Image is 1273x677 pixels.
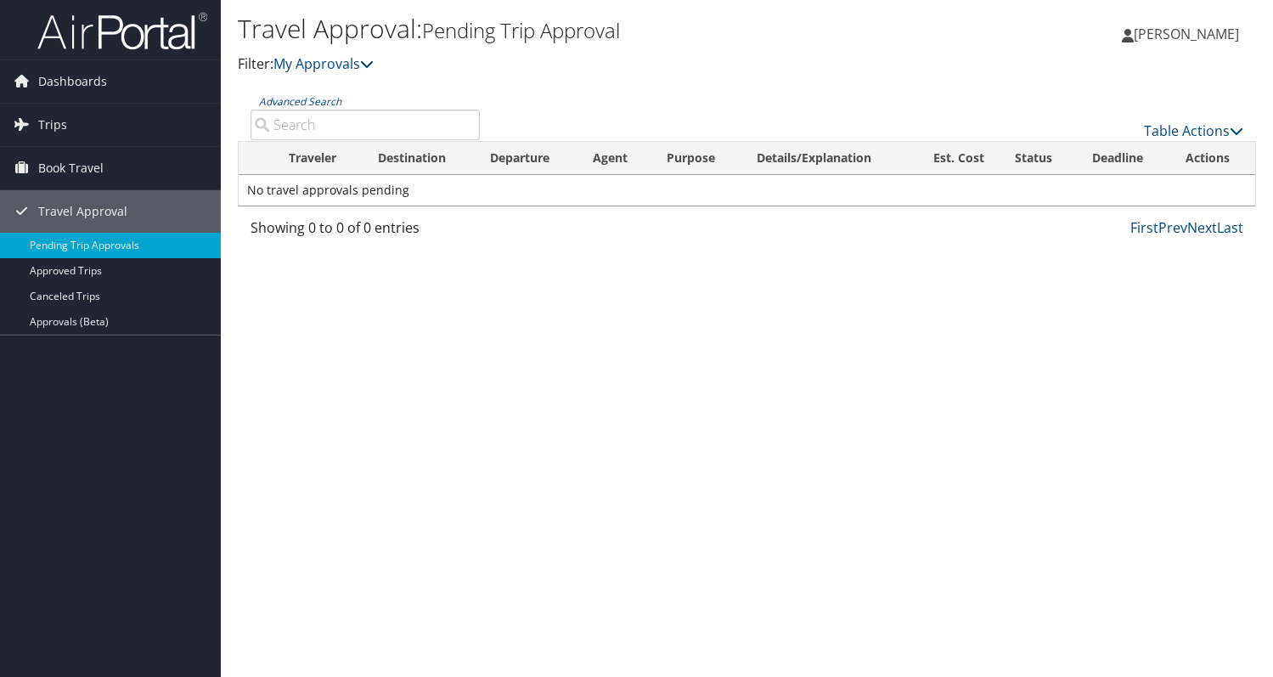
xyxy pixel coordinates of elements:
[741,142,907,175] th: Details/Explanation
[1134,25,1239,43] span: [PERSON_NAME]
[38,147,104,189] span: Book Travel
[1187,218,1217,237] a: Next
[273,54,374,73] a: My Approvals
[1077,142,1169,175] th: Deadline: activate to sort column descending
[238,54,916,76] p: Filter:
[1000,142,1077,175] th: Status: activate to sort column ascending
[1122,8,1256,59] a: [PERSON_NAME]
[907,142,1000,175] th: Est. Cost: activate to sort column ascending
[475,142,577,175] th: Departure: activate to sort column ascending
[37,11,207,51] img: airportal-logo.png
[1144,121,1243,140] a: Table Actions
[38,190,127,233] span: Travel Approval
[363,142,475,175] th: Destination: activate to sort column ascending
[38,60,107,103] span: Dashboards
[1130,218,1158,237] a: First
[239,175,1255,206] td: No travel approvals pending
[422,16,620,44] small: Pending Trip Approval
[1158,218,1187,237] a: Prev
[1170,142,1255,175] th: Actions
[273,142,363,175] th: Traveler: activate to sort column ascending
[251,217,480,246] div: Showing 0 to 0 of 0 entries
[251,110,480,140] input: Advanced Search
[577,142,652,175] th: Agent
[651,142,741,175] th: Purpose
[238,11,916,47] h1: Travel Approval:
[259,94,341,109] a: Advanced Search
[38,104,67,146] span: Trips
[1217,218,1243,237] a: Last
